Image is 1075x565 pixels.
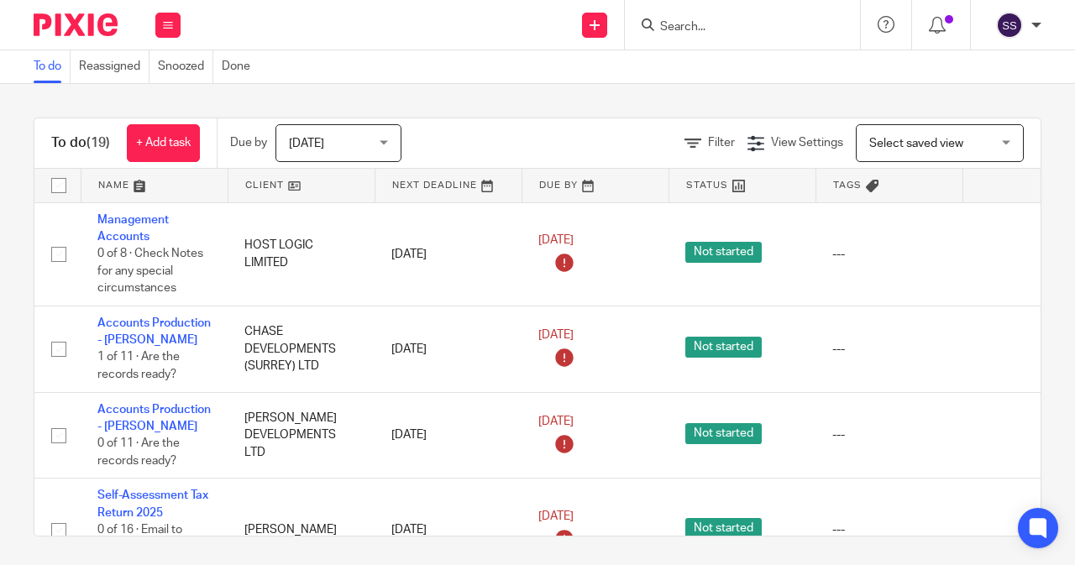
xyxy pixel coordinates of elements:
[97,438,180,468] span: 0 of 11 · Are the records ready?
[771,137,843,149] span: View Settings
[996,12,1023,39] img: svg%3E
[97,248,203,294] span: 0 of 8 · Check Notes for any special circumstances
[222,50,259,83] a: Done
[708,137,735,149] span: Filter
[538,235,574,247] span: [DATE]
[230,134,267,151] p: Due by
[127,124,200,162] a: + Add task
[832,426,946,443] div: ---
[97,214,169,243] a: Management Accounts
[375,306,522,392] td: [DATE]
[685,423,762,444] span: Not started
[79,50,149,83] a: Reassigned
[97,317,211,346] a: Accounts Production - [PERSON_NAME]
[832,521,946,538] div: ---
[832,246,946,263] div: ---
[97,352,180,381] span: 1 of 11 · Are the records ready?
[685,242,762,263] span: Not started
[289,138,324,149] span: [DATE]
[538,416,574,427] span: [DATE]
[87,136,110,149] span: (19)
[97,489,208,518] a: Self-Assessment Tax Return 2025
[538,330,574,342] span: [DATE]
[375,392,522,479] td: [DATE]
[685,337,762,358] span: Not started
[375,202,522,306] td: [DATE]
[685,518,762,539] span: Not started
[228,392,375,479] td: [PERSON_NAME] DEVELOPMENTS LTD
[228,202,375,306] td: HOST LOGIC LIMITED
[869,138,963,149] span: Select saved view
[228,306,375,392] td: CHASE DEVELOPMENTS (SURREY) LTD
[97,404,211,432] a: Accounts Production - [PERSON_NAME]
[34,13,118,36] img: Pixie
[658,20,810,35] input: Search
[833,180,862,190] span: Tags
[34,50,71,83] a: To do
[158,50,213,83] a: Snoozed
[832,341,946,358] div: ---
[538,511,574,523] span: [DATE]
[51,134,110,152] h1: To do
